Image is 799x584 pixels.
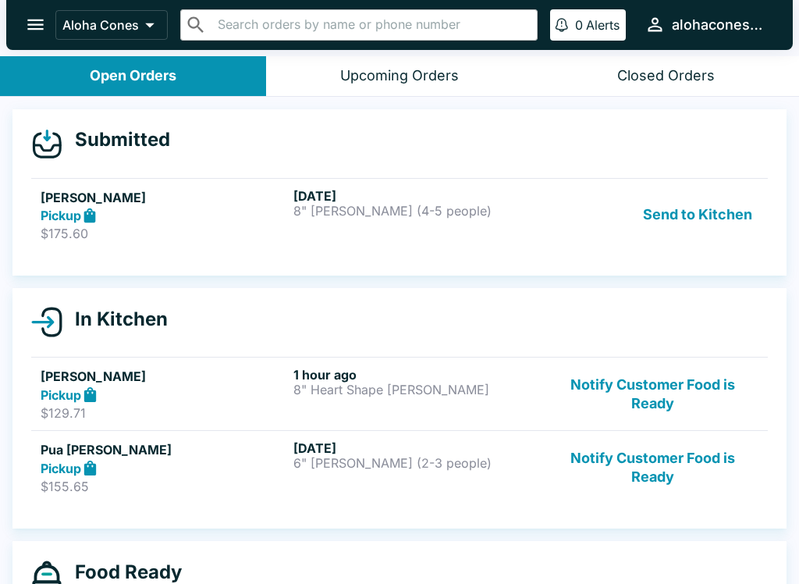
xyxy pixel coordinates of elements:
[41,387,81,403] strong: Pickup
[41,479,287,494] p: $155.65
[617,67,715,85] div: Closed Orders
[293,367,540,383] h6: 1 hour ago
[31,178,768,251] a: [PERSON_NAME]Pickup$175.60[DATE]8" [PERSON_NAME] (4-5 people)Send to Kitchen
[340,67,459,85] div: Upcoming Orders
[41,208,81,223] strong: Pickup
[62,561,182,584] h4: Food Ready
[41,405,287,421] p: $129.71
[41,461,81,476] strong: Pickup
[547,440,758,494] button: Notify Customer Food is Ready
[586,17,620,33] p: Alerts
[547,367,758,421] button: Notify Customer Food is Ready
[31,357,768,430] a: [PERSON_NAME]Pickup$129.711 hour ago8" Heart Shape [PERSON_NAME]Notify Customer Food is Ready
[62,17,139,33] p: Aloha Cones
[293,456,540,470] p: 6" [PERSON_NAME] (2-3 people)
[41,188,287,207] h5: [PERSON_NAME]
[16,5,55,45] button: open drawer
[638,8,774,41] button: alohacones808
[637,188,758,242] button: Send to Kitchen
[293,383,540,397] p: 8" Heart Shape [PERSON_NAME]
[575,17,583,33] p: 0
[55,10,168,40] button: Aloha Cones
[62,308,168,331] h4: In Kitchen
[41,440,287,459] h5: Pua [PERSON_NAME]
[31,430,768,504] a: Pua [PERSON_NAME]Pickup$155.65[DATE]6" [PERSON_NAME] (2-3 people)Notify Customer Food is Ready
[41,367,287,386] h5: [PERSON_NAME]
[62,128,170,151] h4: Submitted
[41,226,287,241] p: $175.60
[672,16,768,34] div: alohacones808
[213,14,531,36] input: Search orders by name or phone number
[293,204,540,218] p: 8" [PERSON_NAME] (4-5 people)
[90,67,176,85] div: Open Orders
[293,440,540,456] h6: [DATE]
[293,188,540,204] h6: [DATE]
